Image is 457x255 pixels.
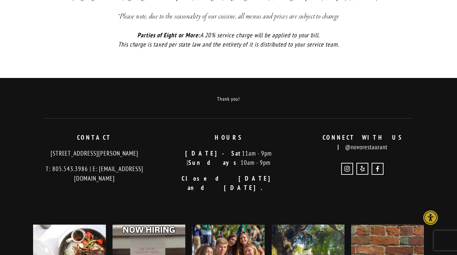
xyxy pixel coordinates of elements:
[372,163,384,175] a: Novo Restaurant and Lounge
[137,31,200,39] em: Parties of Eight or More:
[118,31,339,49] em: A 20% service charge will be applied to your bill. This charge is taxed per state law and the ent...
[185,149,242,157] strong: [DATE]-Sat
[356,163,368,175] a: Yelp
[215,133,243,141] strong: HOURS
[33,149,156,158] p: [STREET_ADDRESS][PERSON_NAME]
[167,149,290,167] p: 11am - 9pm | 10am - 9pm
[45,94,412,104] div: Thank you!
[323,133,410,151] strong: CONNECT WITH US |
[33,164,156,183] p: T: 805.543.3986 | E: [EMAIL_ADDRESS][DOMAIN_NAME]
[117,12,340,21] em: *Please note, due to the seasonality of our cuisine, all menus and prices are subject to change
[301,133,424,152] p: @novorestaurant
[77,133,112,141] strong: CONTACT
[341,163,353,175] a: Instagram
[188,159,241,166] strong: Sundays
[423,210,438,225] div: Accessibility Menu
[182,174,282,192] strong: Closed [DATE] and [DATE].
